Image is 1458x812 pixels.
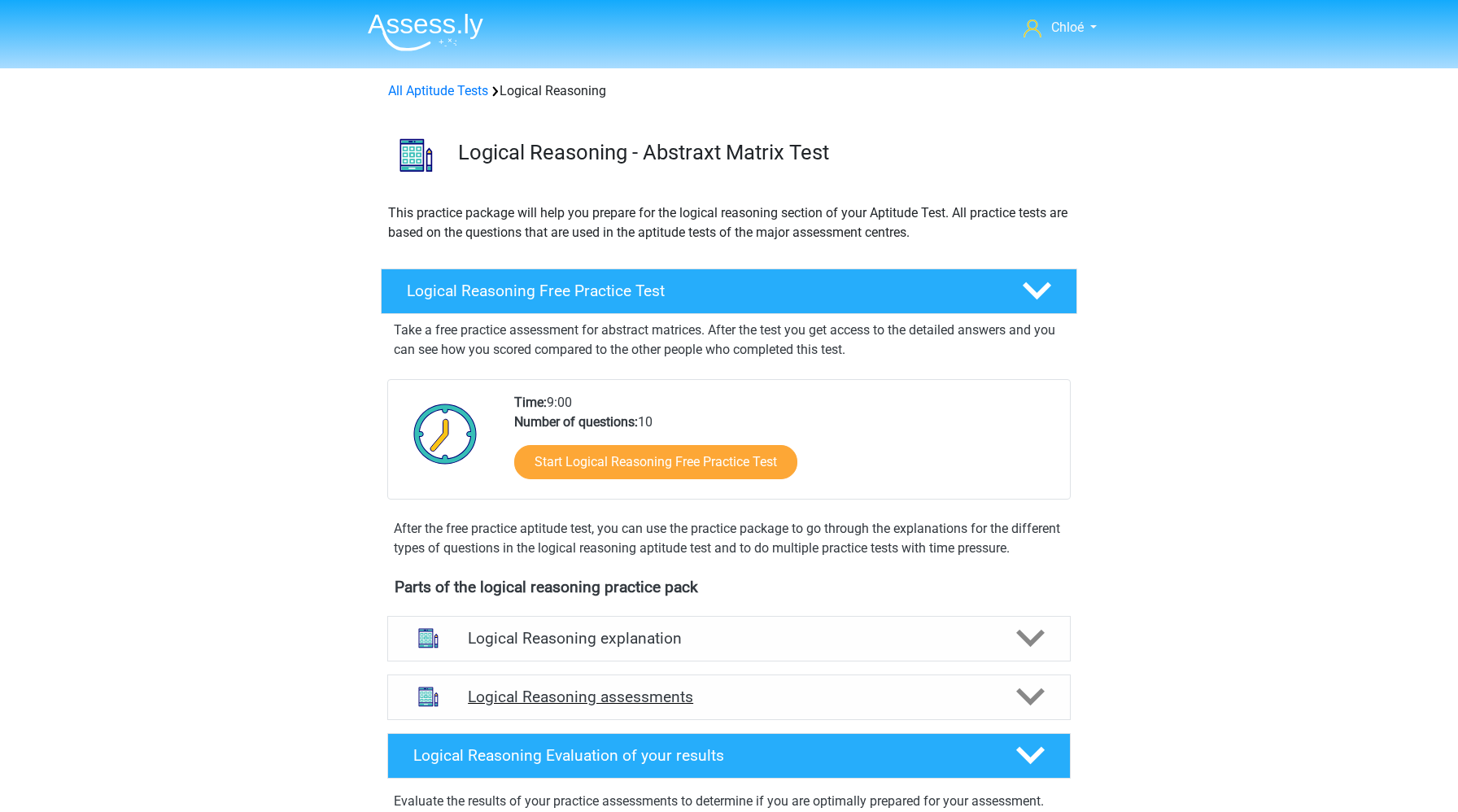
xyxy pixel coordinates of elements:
[381,733,1077,779] a: Logical Reasoning Evaluation of your results
[407,282,996,300] h4: Logical Reasoning Free Practice Test
[458,140,1064,165] h3: Logical Reasoning - Abstraxt Matrix Test
[388,83,488,98] a: All Aptitude Tests
[514,414,638,430] b: Number of questions:
[382,120,451,190] img: logical reasoning
[404,393,487,474] img: Clock
[413,746,990,765] h4: Logical Reasoning Evaluation of your results
[468,629,990,648] h4: Logical Reasoning explanation
[388,203,1070,242] p: This practice package will help you prepare for the logical reasoning section of your Aptitude Te...
[1051,20,1084,35] span: Chloé
[394,321,1064,360] p: Take a free practice assessment for abstract matrices. After the test you get access to the detai...
[514,395,547,410] b: Time:
[502,393,1069,499] div: 9:00 10
[381,616,1077,661] a: explanations Logical Reasoning explanation
[408,676,449,718] img: logical reasoning assessments
[1017,18,1103,37] a: Chloé
[374,268,1084,314] a: Logical Reasoning Free Practice Test
[387,519,1071,558] div: After the free practice aptitude test, you can use the practice package to go through the explana...
[514,445,797,479] a: Start Logical Reasoning Free Practice Test
[381,674,1077,720] a: assessments Logical Reasoning assessments
[408,618,449,659] img: logical reasoning explanations
[395,578,1063,596] h4: Parts of the logical reasoning practice pack
[368,13,483,51] img: Assessly
[468,688,990,706] h4: Logical Reasoning assessments
[394,792,1064,811] p: Evaluate the results of your practice assessments to determine if you are optimally prepared for ...
[382,81,1076,101] div: Logical Reasoning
